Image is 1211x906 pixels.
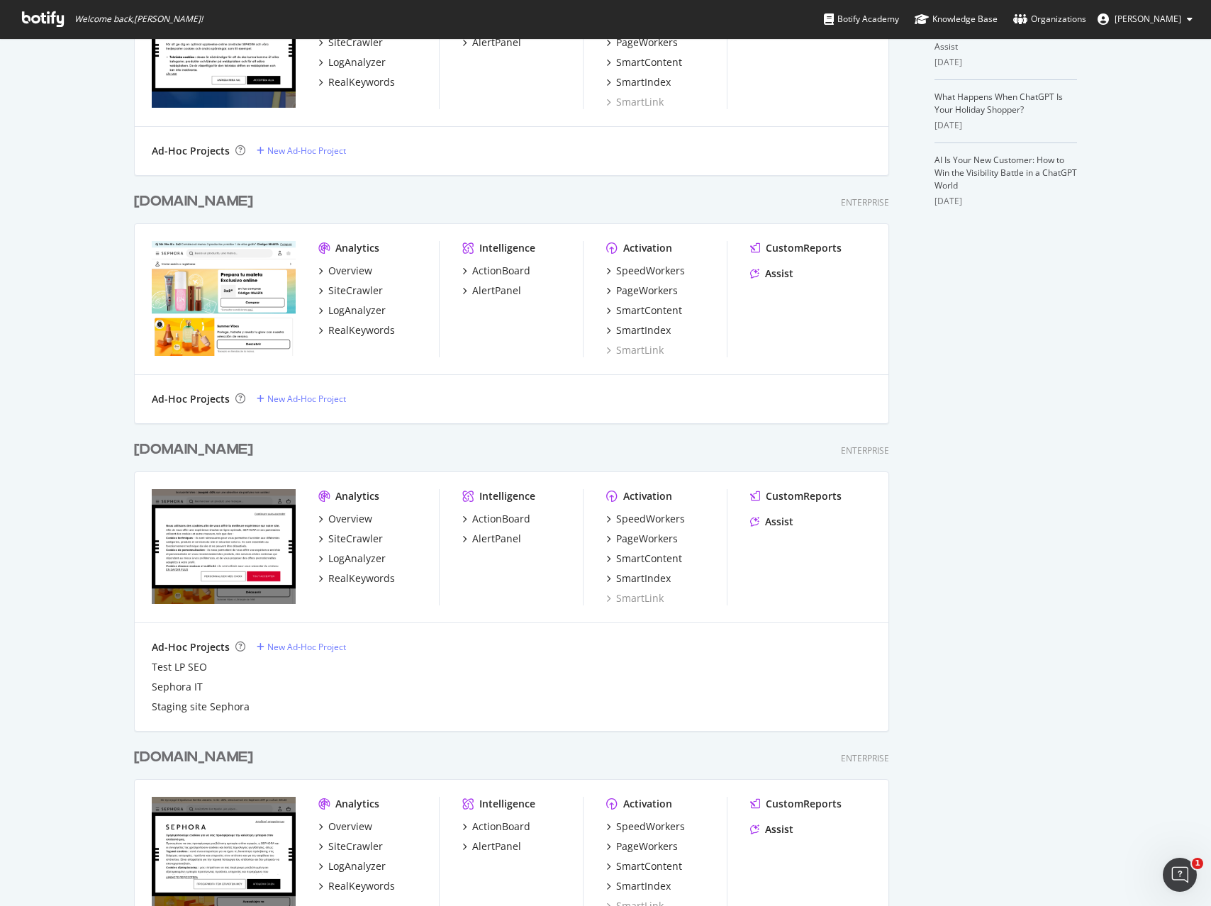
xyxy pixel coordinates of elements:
a: RealKeywords [318,571,395,586]
div: CustomReports [766,489,842,503]
a: ActionBoard [462,512,530,526]
div: Overview [328,820,372,834]
button: [PERSON_NAME] [1086,8,1204,30]
a: What Happens When ChatGPT Is Your Holiday Shopper? [934,91,1063,116]
div: Activation [623,489,672,503]
div: Analytics [335,489,379,503]
div: SiteCrawler [328,284,383,298]
div: Analytics [335,241,379,255]
div: LogAnalyzer [328,303,386,318]
img: www.sephora.fr [152,489,296,604]
div: PageWorkers [616,839,678,854]
div: SmartContent [616,303,682,318]
div: Knowledge Base [915,12,998,26]
a: SmartContent [606,859,682,873]
div: AlertPanel [472,839,521,854]
a: SmartLink [606,591,664,605]
a: Overview [318,820,372,834]
div: SmartContent [616,552,682,566]
a: PageWorkers [606,839,678,854]
a: Assist [750,515,793,529]
a: AlertPanel [462,284,521,298]
a: New Ad-Hoc Project [257,145,346,157]
div: SmartContent [616,859,682,873]
a: New Ad-Hoc Project [257,641,346,653]
div: Ad-Hoc Projects [152,392,230,406]
a: ActionBoard [462,820,530,834]
a: Staging site Sephora [152,700,250,714]
a: LogAnalyzer [318,859,386,873]
span: 1 [1192,858,1203,869]
div: SmartIndex [616,571,671,586]
a: RealKeywords [318,879,395,893]
a: AlertPanel [462,532,521,546]
a: SmartIndex [606,571,671,586]
div: ActionBoard [472,264,530,278]
a: SiteCrawler [318,839,383,854]
div: Assist [765,822,793,837]
div: [DATE] [934,119,1077,132]
a: SpeedWorkers [606,820,685,834]
span: Cedric Cherchi [1115,13,1181,25]
a: SmartContent [606,303,682,318]
div: SmartIndex [616,879,671,893]
div: RealKeywords [328,571,395,586]
a: SiteCrawler [318,532,383,546]
a: New Ad-Hoc Project [257,393,346,405]
div: Organizations [1013,12,1086,26]
div: SmartIndex [616,323,671,337]
a: SmartContent [606,55,682,69]
div: [DOMAIN_NAME] [134,747,253,768]
a: SmartIndex [606,879,671,893]
div: RealKeywords [328,323,395,337]
a: SiteCrawler [318,35,383,50]
div: AlertPanel [472,35,521,50]
div: Intelligence [479,489,535,503]
a: CustomReports [750,241,842,255]
a: RealKeywords [318,75,395,89]
div: Assist [765,267,793,281]
a: PageWorkers [606,532,678,546]
div: SpeedWorkers [616,512,685,526]
div: AlertPanel [472,284,521,298]
div: ActionBoard [472,820,530,834]
a: Sephora IT [152,680,203,694]
div: Enterprise [841,752,889,764]
span: Welcome back, [PERSON_NAME] ! [74,13,203,25]
div: Overview [328,512,372,526]
div: Ad-Hoc Projects [152,640,230,654]
div: Overview [328,264,372,278]
div: SiteCrawler [328,35,383,50]
a: SmartIndex [606,323,671,337]
a: LogAnalyzer [318,552,386,566]
a: [DOMAIN_NAME] [134,191,259,212]
div: Intelligence [479,241,535,255]
a: SpeedWorkers [606,264,685,278]
a: LogAnalyzer [318,303,386,318]
a: AI Is Your New Customer: How to Win the Visibility Battle in a ChatGPT World [934,154,1077,191]
a: SpeedWorkers [606,512,685,526]
div: LogAnalyzer [328,55,386,69]
a: LogAnalyzer [318,55,386,69]
div: Analytics [335,797,379,811]
div: [DOMAIN_NAME] [134,191,253,212]
div: [DATE] [934,195,1077,208]
a: How to Save Hours on Content and Research Workflows with Botify Assist [934,15,1072,52]
div: SiteCrawler [328,532,383,546]
div: New Ad-Hoc Project [267,145,346,157]
div: Assist [765,515,793,529]
a: [DOMAIN_NAME] [134,440,259,460]
a: PageWorkers [606,284,678,298]
div: SiteCrawler [328,839,383,854]
div: SmartIndex [616,75,671,89]
div: PageWorkers [616,35,678,50]
div: Intelligence [479,797,535,811]
div: RealKeywords [328,879,395,893]
a: SmartLink [606,95,664,109]
div: PageWorkers [616,532,678,546]
div: SpeedWorkers [616,820,685,834]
